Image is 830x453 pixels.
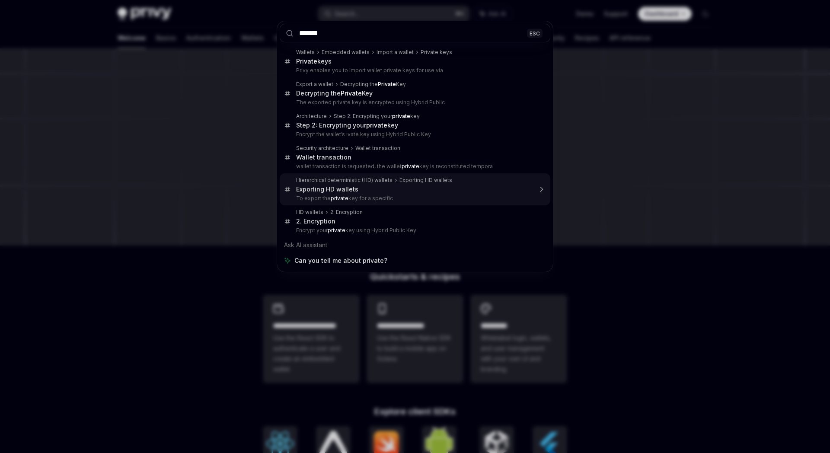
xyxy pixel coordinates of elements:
b: Private [378,81,396,87]
b: Private [296,57,317,65]
b: private [392,113,410,119]
b: private [366,121,387,129]
div: HD wallets [296,209,323,216]
span: Can you tell me about private? [294,256,387,265]
div: Embedded wallets [322,49,370,56]
b: private [402,163,419,169]
div: Architecture [296,113,327,120]
div: Exporting HD wallets [296,185,358,193]
div: Ask AI assistant [280,237,550,253]
p: Encrypt your key using Hybrid Public Key [296,227,532,234]
b: private [328,227,345,233]
p: Encrypt the wallet’s ivate key using Hybrid Public Key [296,131,532,138]
div: Private keys [421,49,452,56]
p: To export the key for a specific [296,195,532,202]
div: Step 2: Encrypting your key [334,113,420,120]
div: Export a wallet [296,81,333,88]
div: Hierarchical deterministic (HD) wallets [296,177,393,184]
p: Privy enables you to import wallet private keys for use via [296,67,532,74]
div: Exporting HD wallets [399,177,452,184]
div: Decrypting the Key [296,89,373,97]
div: 2. Encryption [330,209,363,216]
div: Security architecture [296,145,348,152]
div: Wallets [296,49,315,56]
b: private [331,195,348,201]
div: Import a wallet [377,49,414,56]
div: Decrypting the Key [340,81,406,88]
p: wallet transaction is requested, the wallet key is reconstituted tempora [296,163,532,170]
b: Private [341,89,362,97]
div: 2. Encryption [296,217,335,225]
div: ESC [527,29,543,38]
p: The exported private key is encrypted using Hybrid Public [296,99,532,106]
div: keys [296,57,332,65]
div: Wallet transaction [296,153,351,161]
div: Step 2: Encrypting your key [296,121,398,129]
div: Wallet transaction [355,145,400,152]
